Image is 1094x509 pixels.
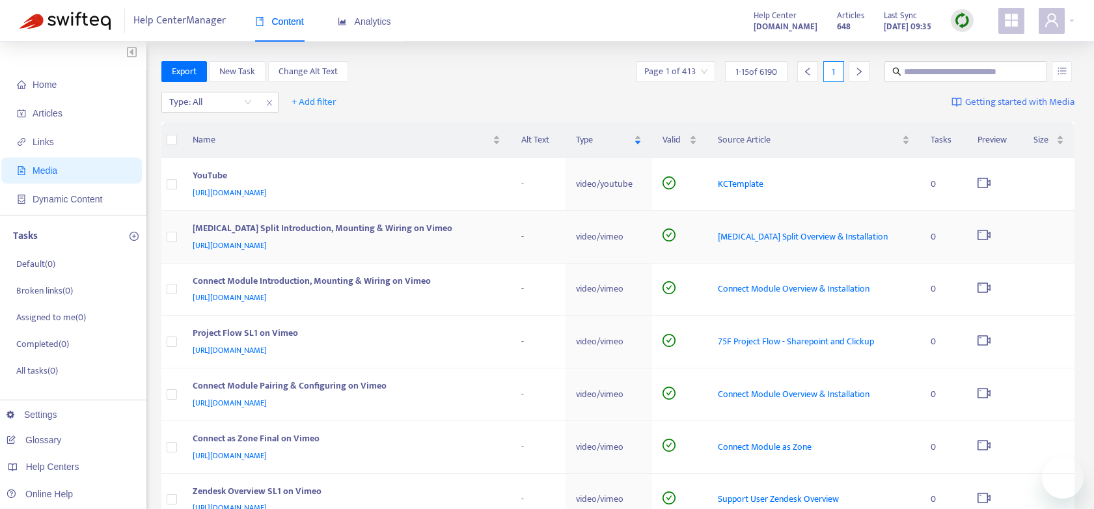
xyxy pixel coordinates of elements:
[566,211,652,264] td: video/vimeo
[193,484,496,501] div: Zendesk Overview SL1 on Vimeo
[130,232,139,241] span: plus-circle
[521,491,524,506] span: -
[1044,12,1060,28] span: user
[219,64,255,79] span: New Task
[978,387,991,400] span: video-camera
[13,228,38,244] p: Tasks
[920,122,967,158] th: Tasks
[978,439,991,452] span: video-camera
[521,229,524,244] span: -
[978,491,991,504] span: video-camera
[954,12,970,29] img: sync.dc5367851b00ba804db3.png
[255,17,264,26] span: book
[735,65,777,79] span: 1 - 15 of 6190
[7,489,73,499] a: Online Help
[718,229,888,244] span: [MEDICAL_DATA] Split Overview & Installation
[261,95,278,111] span: close
[754,8,797,23] span: Help Center
[718,281,869,296] span: Connect Module Overview & Installation
[193,379,496,396] div: Connect Module Pairing & Configuring on Vimeo
[931,335,957,349] div: 0
[663,334,676,347] span: check-circle
[193,221,496,238] div: [MEDICAL_DATA] Split Introduction, Mounting & Wiring on Vimeo
[566,316,652,368] td: video/vimeo
[521,176,524,191] span: -
[663,491,676,504] span: check-circle
[718,133,899,147] span: Source Article
[33,137,54,147] span: Links
[1033,133,1054,147] span: Size
[951,92,1074,113] a: Getting started with Media
[803,67,812,76] span: left
[16,310,86,324] p: Assigned to me ( 0 )
[193,344,267,357] span: [URL][DOMAIN_NAME]
[566,421,652,474] td: video/vimeo
[282,92,346,113] button: + Add filter
[663,228,676,241] span: check-circle
[33,79,57,90] span: Home
[892,67,901,76] span: search
[16,284,73,297] p: Broken links ( 0 )
[931,282,957,296] div: 0
[338,16,391,27] span: Analytics
[7,435,61,445] a: Glossary
[193,274,496,291] div: Connect Module Introduction, Mounting & Wiring on Vimeo
[931,177,957,191] div: 0
[823,61,844,82] div: 1
[17,166,26,175] span: file-image
[754,20,817,34] strong: [DOMAIN_NAME]
[718,334,874,349] span: 75F Project Flow - Sharepoint and Clickup
[931,492,957,506] div: 0
[521,387,524,402] span: -
[663,439,676,452] span: check-circle
[511,122,566,158] th: Alt Text
[663,387,676,400] span: check-circle
[193,186,267,199] span: [URL][DOMAIN_NAME]
[193,396,267,409] span: [URL][DOMAIN_NAME]
[7,409,57,420] a: Settings
[663,176,676,189] span: check-circle
[718,387,869,402] span: Connect Module Overview & Installation
[16,257,55,271] p: Default ( 0 )
[133,8,226,33] span: Help Center Manager
[209,61,266,82] button: New Task
[182,122,512,158] th: Name
[884,8,917,23] span: Last Sync
[16,337,69,351] p: Completed ( 0 )
[1004,12,1019,28] span: appstore
[978,281,991,294] span: video-camera
[978,176,991,189] span: video-camera
[931,230,957,244] div: 0
[663,133,687,147] span: Valid
[1023,122,1074,158] th: Size
[16,364,58,378] p: All tasks ( 0 )
[279,64,338,79] span: Change Alt Text
[978,228,991,241] span: video-camera
[17,195,26,204] span: container
[193,239,267,252] span: [URL][DOMAIN_NAME]
[967,122,1023,158] th: Preview
[931,440,957,454] div: 0
[718,176,763,191] span: KCTemplate
[931,387,957,402] div: 0
[338,17,347,26] span: area-chart
[754,19,817,34] a: [DOMAIN_NAME]
[707,122,920,158] th: Source Article
[20,12,111,30] img: Swifteq
[193,432,496,448] div: Connect as Zone Final on Vimeo
[837,8,864,23] span: Articles
[1042,457,1084,499] iframe: Button to launch messaging window
[172,64,197,79] span: Export
[17,80,26,89] span: home
[1052,61,1072,82] button: unordered-list
[718,439,812,454] span: Connect Module as Zone
[566,264,652,316] td: video/vimeo
[193,449,267,462] span: [URL][DOMAIN_NAME]
[884,20,931,34] strong: [DATE] 09:35
[193,326,496,343] div: Project Flow SL1 on Vimeo
[268,61,348,82] button: Change Alt Text
[255,16,304,27] span: Content
[566,368,652,421] td: video/vimeo
[193,169,496,186] div: YouTube
[951,97,962,107] img: image-link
